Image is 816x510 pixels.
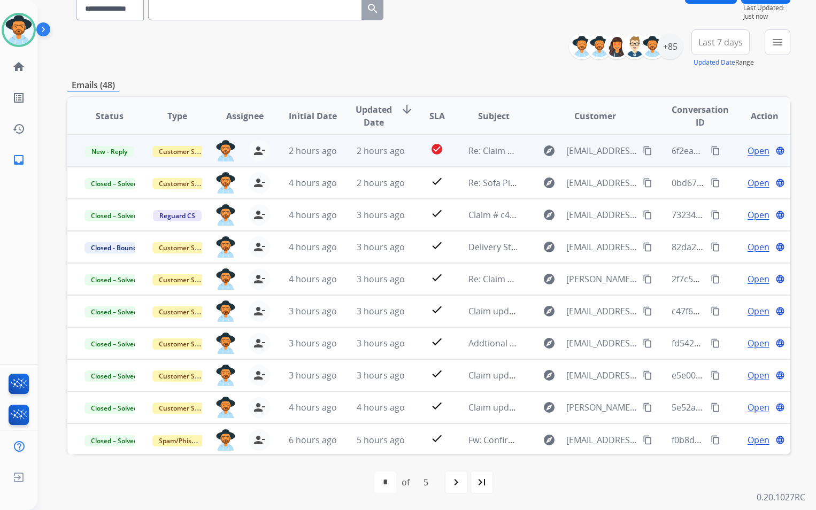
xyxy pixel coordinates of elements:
[468,209,663,221] span: Claim # c4e71a43-99e5-4a1a-ac8b-5a75bdc6a41f
[543,144,556,157] mat-icon: explore
[566,305,637,318] span: [EMAIL_ADDRESS][DOMAIN_NAME]
[711,403,720,412] mat-icon: content_copy
[152,306,222,318] span: Customer Support
[643,403,652,412] mat-icon: content_copy
[748,273,769,285] span: Open
[429,110,445,122] span: SLA
[152,178,222,189] span: Customer Support
[357,177,405,189] span: 2 hours ago
[430,175,443,188] mat-icon: check
[478,110,510,122] span: Subject
[152,242,222,253] span: Customer Support
[215,333,236,354] img: agent-avatar
[430,239,443,252] mat-icon: check
[468,434,594,446] span: Fw: Confirmation of enrollment
[289,110,337,122] span: Initial Date
[152,403,222,414] span: Customer Support
[356,103,392,129] span: Updated Date
[357,273,405,285] span: 3 hours ago
[775,178,785,188] mat-icon: language
[748,144,769,157] span: Open
[357,305,405,317] span: 3 hours ago
[84,370,144,382] span: Closed – Solved
[643,306,652,316] mat-icon: content_copy
[711,210,720,220] mat-icon: content_copy
[468,241,613,253] span: Delivery Status Notification (Failure)
[468,145,536,157] span: Re: Claim update
[430,303,443,316] mat-icon: check
[215,397,236,418] img: agent-avatar
[698,40,743,44] span: Last 7 days
[215,268,236,290] img: agent-avatar
[748,434,769,446] span: Open
[357,209,405,221] span: 3 hours ago
[711,306,720,316] mat-icon: content_copy
[253,176,266,189] mat-icon: person_remove
[253,369,266,382] mat-icon: person_remove
[468,273,536,285] span: Re: Claim Denied
[468,337,558,349] span: Addtional information
[357,337,405,349] span: 3 hours ago
[711,435,720,445] mat-icon: content_copy
[289,241,337,253] span: 4 hours ago
[775,403,785,412] mat-icon: language
[67,79,119,92] p: Emails (48)
[643,146,652,156] mat-icon: content_copy
[775,338,785,348] mat-icon: language
[775,306,785,316] mat-icon: language
[289,305,337,317] span: 3 hours ago
[543,305,556,318] mat-icon: explore
[289,273,337,285] span: 4 hours ago
[543,176,556,189] mat-icon: explore
[711,146,720,156] mat-icon: content_copy
[643,178,652,188] mat-icon: content_copy
[775,274,785,284] mat-icon: language
[401,103,413,116] mat-icon: arrow_downward
[430,335,443,348] mat-icon: check
[566,273,637,285] span: [PERSON_NAME][EMAIL_ADDRESS][PERSON_NAME][DOMAIN_NAME]
[289,177,337,189] span: 4 hours ago
[215,365,236,386] img: agent-avatar
[748,305,769,318] span: Open
[357,434,405,446] span: 5 hours ago
[748,401,769,414] span: Open
[253,208,266,221] mat-icon: person_remove
[12,91,25,104] mat-icon: list_alt
[357,145,405,157] span: 2 hours ago
[543,369,556,382] mat-icon: explore
[84,274,144,285] span: Closed – Solved
[543,273,556,285] mat-icon: explore
[4,15,34,45] img: avatar
[253,241,266,253] mat-icon: person_remove
[357,401,405,413] span: 4 hours ago
[543,401,556,414] mat-icon: explore
[694,58,735,67] button: Updated Date
[84,210,144,221] span: Closed – Solved
[152,146,222,157] span: Customer Support
[475,476,488,489] mat-icon: last_page
[711,274,720,284] mat-icon: content_copy
[253,337,266,350] mat-icon: person_remove
[672,103,729,129] span: Conversation ID
[574,110,616,122] span: Customer
[543,434,556,446] mat-icon: explore
[152,274,222,285] span: Customer Support
[771,36,784,49] mat-icon: menu
[215,204,236,226] img: agent-avatar
[566,434,637,446] span: [EMAIL_ADDRESS][DOMAIN_NAME]
[357,241,405,253] span: 3 hours ago
[12,122,25,135] mat-icon: history
[96,110,124,122] span: Status
[289,145,337,157] span: 2 hours ago
[566,369,637,382] span: [EMAIL_ADDRESS][DOMAIN_NAME]
[84,306,144,318] span: Closed – Solved
[84,178,144,189] span: Closed – Solved
[84,242,150,253] span: Closed - Bounced
[543,241,556,253] mat-icon: explore
[84,435,144,446] span: Closed – Solved
[643,242,652,252] mat-icon: content_copy
[84,403,144,414] span: Closed – Solved
[12,153,25,166] mat-icon: inbox
[253,305,266,318] mat-icon: person_remove
[430,207,443,220] mat-icon: check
